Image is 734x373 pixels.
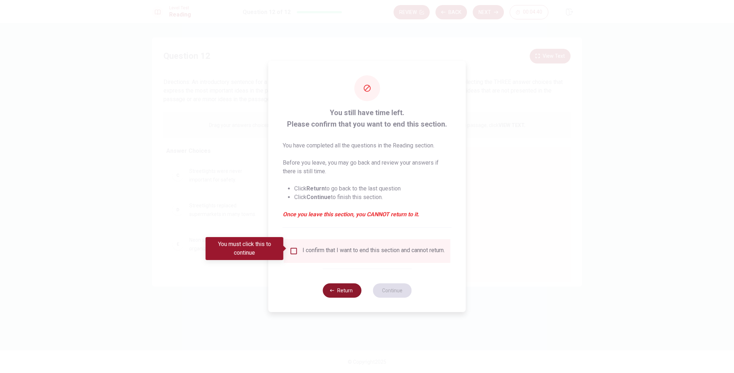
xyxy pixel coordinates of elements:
[283,159,452,176] p: Before you leave, you may go back and review your answers if there is still time.
[302,247,445,255] div: I confirm that I want to end this section and cannot return.
[283,210,452,219] em: Once you leave this section, you CANNOT return to it.
[306,194,331,200] strong: Continue
[283,107,452,130] span: You still have time left. Please confirm that you want to end this section.
[294,193,452,202] li: Click to finish this section.
[290,247,298,255] span: You must click this to continue
[283,141,452,150] p: You have completed all the questions in the Reading section.
[294,184,452,193] li: Click to go back to the last question
[323,283,361,298] button: Return
[306,185,325,192] strong: Return
[373,283,411,298] button: Continue
[206,237,283,260] div: You must click this to continue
